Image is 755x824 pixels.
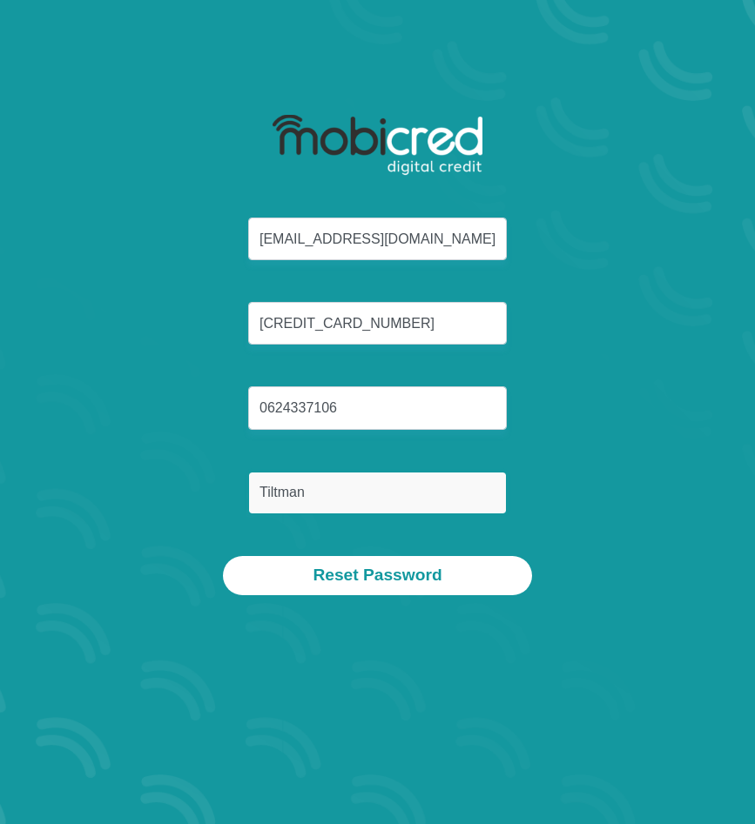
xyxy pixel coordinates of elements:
input: Email [248,218,507,260]
input: Cellphone Number [248,386,507,429]
input: ID Number [248,302,507,345]
input: Surname [248,472,507,514]
img: mobicred logo [273,115,482,176]
button: Reset Password [223,556,531,595]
